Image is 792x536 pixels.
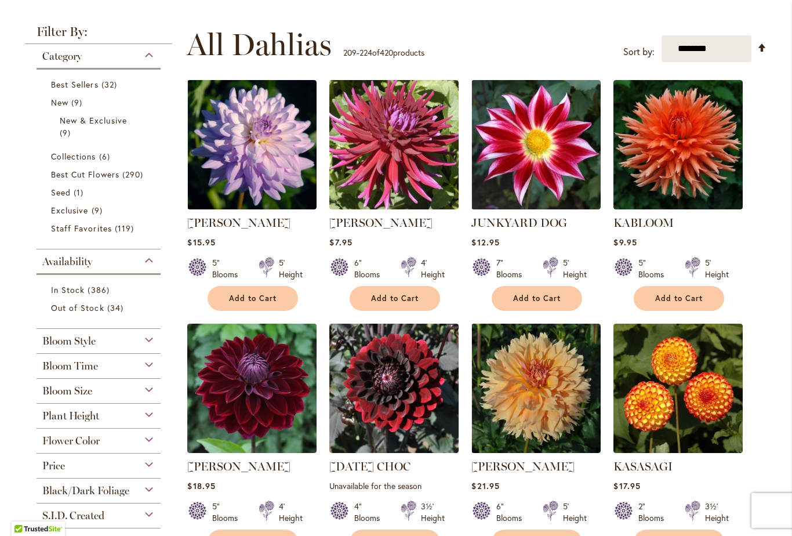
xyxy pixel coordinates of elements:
span: Best Cut Flowers [51,169,119,180]
a: [PERSON_NAME] [329,216,433,230]
span: 1 [74,186,86,198]
span: S.I.D. Created [42,509,104,522]
span: $12.95 [471,237,499,248]
span: 9 [60,126,74,139]
span: 9 [71,96,85,108]
div: 5' Height [563,257,587,280]
img: KARMEL KORN [471,324,601,453]
span: Category [42,50,82,63]
strong: Filter By: [25,26,172,44]
p: Unavailable for the season [329,480,459,491]
span: Availability [42,255,92,268]
div: 4' Height [421,257,445,280]
span: Exclusive [51,205,88,216]
a: KASASAGI [613,444,743,455]
span: Add to Cart [229,294,277,303]
span: 34 [107,302,126,314]
button: Add to Cart [350,286,440,311]
a: KAISHA LEA [187,444,317,455]
label: Sort by: [623,41,655,63]
a: KABLOOM [613,216,674,230]
button: Add to Cart [634,286,724,311]
span: New & Exclusive [60,115,127,126]
span: $9.95 [613,237,637,248]
span: Staff Favorites [51,223,112,234]
a: JORDAN NICOLE [187,201,317,212]
img: JUANITA [329,80,459,209]
span: Flower Color [42,434,100,447]
a: [PERSON_NAME] [187,216,290,230]
a: [PERSON_NAME] [471,459,575,473]
span: 9 [92,204,106,216]
div: 5' Height [279,257,303,280]
a: Out of Stock 34 [51,302,149,314]
div: 3½' Height [705,501,729,524]
a: [PERSON_NAME] [187,459,290,473]
div: 5" Blooms [638,257,671,280]
a: Exclusive [51,204,149,216]
span: Add to Cart [655,294,703,303]
a: In Stock 386 [51,284,149,296]
span: Add to Cart [371,294,419,303]
span: 32 [101,78,120,90]
div: 5' Height [563,501,587,524]
a: KARMA CHOC [329,444,459,455]
a: Seed [51,186,149,198]
div: 5' Height [705,257,729,280]
a: JUANITA [329,201,459,212]
p: - of products [343,44,424,62]
a: Best Sellers [51,78,149,90]
span: 119 [115,222,137,234]
div: 2" Blooms [638,501,671,524]
span: Price [42,459,65,472]
a: Staff Favorites [51,222,149,234]
span: Black/Dark Foliage [42,484,129,497]
a: KARMEL KORN [471,444,601,455]
img: KABLOOM [613,80,743,209]
a: New [51,96,149,108]
a: KABLOOM [613,201,743,212]
span: In Stock [51,284,85,295]
span: $17.95 [613,480,640,491]
a: Best Cut Flowers [51,168,149,180]
span: $7.95 [329,237,352,248]
button: Add to Cart [208,286,298,311]
div: 3½' Height [421,501,445,524]
span: Collections [51,151,96,162]
div: 5" Blooms [212,257,245,280]
span: Plant Height [42,410,99,422]
span: 290 [122,168,146,180]
span: Bloom Size [42,385,92,397]
a: JUNKYARD DOG [471,216,567,230]
span: Bloom Style [42,335,96,347]
div: 5" Blooms [212,501,245,524]
div: 7" Blooms [496,257,529,280]
div: 4" Blooms [354,501,387,524]
span: 6 [99,150,113,162]
span: Seed [51,187,71,198]
img: KAISHA LEA [187,324,317,453]
span: 224 [359,47,372,58]
span: $21.95 [471,480,499,491]
div: 6" Blooms [354,257,387,280]
span: Bloom Time [42,360,98,372]
span: All Dahlias [187,27,332,62]
img: KASASAGI [613,324,743,453]
span: 209 [343,47,357,58]
a: KASASAGI [613,459,673,473]
span: Add to Cart [513,294,561,303]
img: KARMA CHOC [329,324,459,453]
a: [DATE] CHOC [329,459,410,473]
iframe: Launch Accessibility Center [9,495,41,527]
a: JUNKYARD DOG [471,201,601,212]
a: New &amp; Exclusive [60,114,140,139]
a: Collections [51,150,149,162]
div: 6" Blooms [496,501,529,524]
span: New [51,97,68,108]
span: Best Sellers [51,79,99,90]
div: 4' Height [279,501,303,524]
span: 420 [380,47,393,58]
span: $18.95 [187,480,215,491]
img: JUNKYARD DOG [471,80,601,209]
span: $15.95 [187,237,215,248]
